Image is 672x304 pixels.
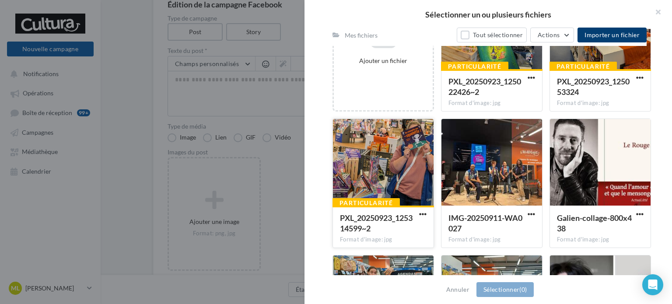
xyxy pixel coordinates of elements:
div: Open Intercom Messenger [642,274,663,295]
button: Importer un fichier [577,28,647,42]
div: Particularité [549,62,617,71]
span: PXL_20250923_125053324 [557,77,630,97]
span: IMG-20250911-WA0027 [448,213,522,233]
div: Format d'image: jpg [557,236,644,244]
h2: Sélectionner un ou plusieurs fichiers [318,10,658,18]
div: Mes fichiers [345,31,378,40]
span: Actions [538,31,560,38]
div: Particularité [441,62,508,71]
span: Galien-collage-800x438 [557,213,632,233]
span: PXL_20250923_125314599~2 [340,213,413,233]
span: (0) [519,286,527,293]
div: Format d'image: jpg [448,236,535,244]
div: Format d'image: jpg [340,236,427,244]
button: Actions [530,28,574,42]
span: Importer un fichier [584,31,640,38]
div: Format d'image: jpg [448,99,535,107]
button: Tout sélectionner [457,28,527,42]
div: Ajouter un fichier [337,56,429,65]
div: Particularité [332,198,400,208]
span: PXL_20250923_125022426~2 [448,77,521,97]
div: Format d'image: jpg [557,99,644,107]
button: Sélectionner(0) [476,282,534,297]
button: Annuler [443,284,473,295]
